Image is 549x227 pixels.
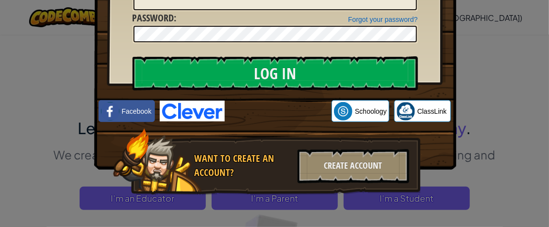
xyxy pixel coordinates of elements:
[160,101,225,122] img: clever-logo-blue.png
[348,16,417,23] a: Forgot your password?
[133,11,177,25] label: :
[334,102,352,121] img: schoology.png
[355,106,386,116] span: Schoology
[298,149,409,183] div: Create Account
[417,106,447,116] span: ClassLink
[195,152,292,179] div: Want to create an account?
[225,101,332,122] iframe: Sign in with Google Button
[122,106,151,116] span: Facebook
[133,56,418,90] input: Log In
[133,11,174,24] span: Password
[101,102,119,121] img: facebook_small.png
[397,102,415,121] img: classlink-logo-small.png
